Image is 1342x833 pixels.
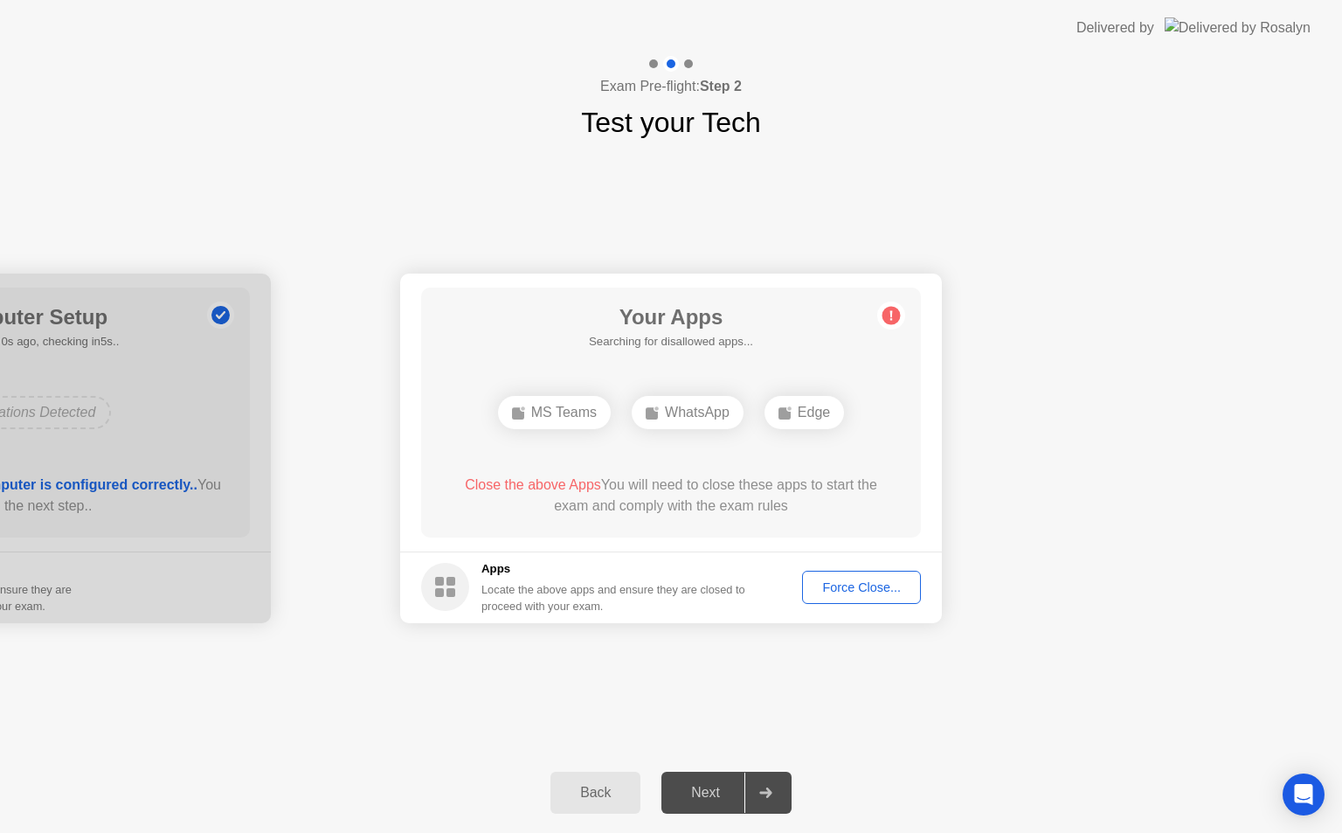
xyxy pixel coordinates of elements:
[661,772,792,814] button: Next
[1283,774,1325,816] div: Open Intercom Messenger
[446,475,896,517] div: You will need to close these apps to start the exam and comply with the exam rules
[700,79,742,94] b: Step 2
[581,101,761,143] h1: Test your Tech
[632,396,744,429] div: WhatsApp
[589,302,753,333] h1: Your Apps
[1165,17,1311,38] img: Delivered by Rosalyn
[808,580,915,594] div: Force Close...
[802,571,921,604] button: Force Close...
[1076,17,1154,38] div: Delivered by
[498,396,611,429] div: MS Teams
[481,560,746,578] h5: Apps
[764,396,844,429] div: Edge
[556,785,635,801] div: Back
[589,333,753,351] h5: Searching for disallowed apps...
[667,785,744,801] div: Next
[465,477,601,492] span: Close the above Apps
[600,76,742,97] h4: Exam Pre-flight:
[481,581,746,614] div: Locate the above apps and ensure they are closed to proceed with your exam.
[550,772,640,814] button: Back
